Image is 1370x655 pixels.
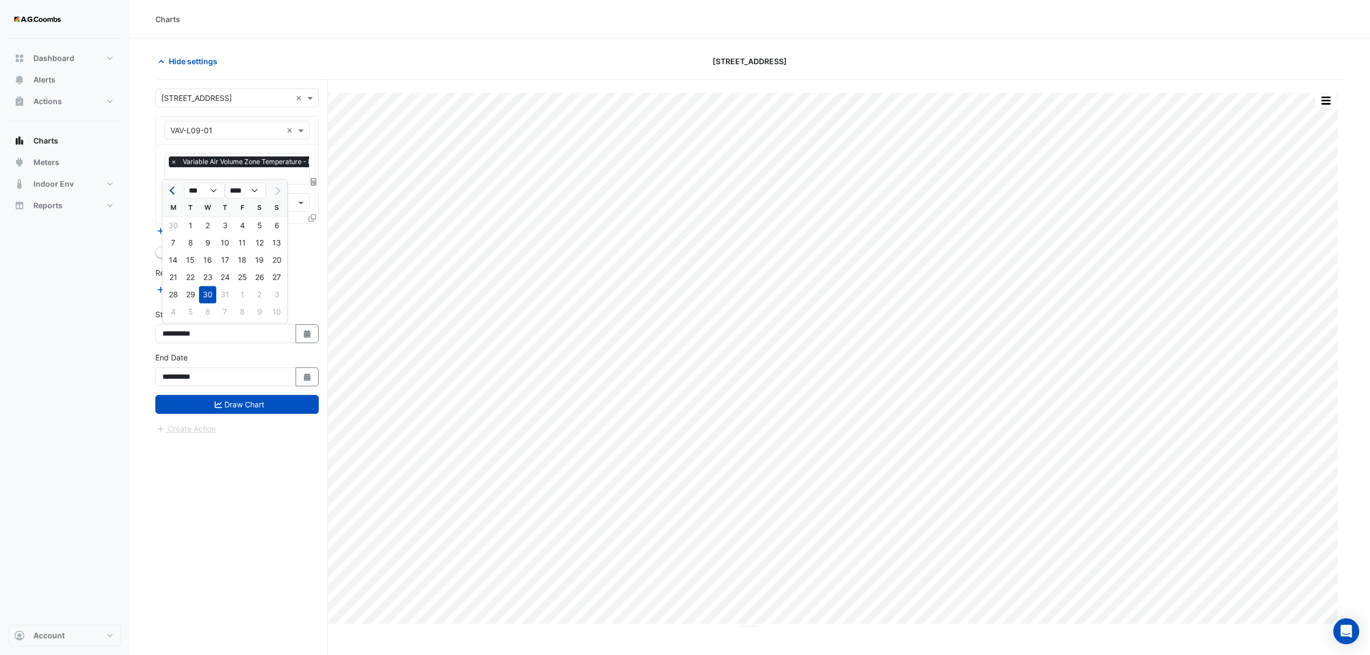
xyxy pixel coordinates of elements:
[303,372,312,381] fa-icon: Select Date
[182,217,199,234] div: 1
[169,56,217,67] span: Hide settings
[155,52,224,71] button: Hide settings
[251,251,268,269] div: Saturday, July 19, 2025
[251,217,268,234] div: Saturday, July 5, 2025
[268,269,285,286] div: 27
[14,96,25,107] app-icon: Actions
[184,183,225,199] select: Select month
[234,199,251,216] div: F
[268,217,285,234] div: Sunday, July 6, 2025
[155,395,319,414] button: Draw Chart
[155,224,221,237] button: Add Equipment
[251,269,268,286] div: Saturday, July 26, 2025
[234,251,251,269] div: 18
[216,234,234,251] div: 10
[33,135,58,146] span: Charts
[234,269,251,286] div: 25
[165,269,182,286] div: Monday, July 21, 2025
[216,251,234,269] div: Thursday, July 17, 2025
[225,183,266,199] select: Select year
[33,179,74,189] span: Indoor Env
[165,251,182,269] div: 14
[165,234,182,251] div: Monday, July 7, 2025
[268,251,285,269] div: 20
[33,53,74,64] span: Dashboard
[234,251,251,269] div: Friday, July 18, 2025
[216,269,234,286] div: 24
[167,182,180,199] button: Previous month
[14,53,25,64] app-icon: Dashboard
[182,286,199,303] div: 29
[296,92,305,104] span: Clear
[1315,94,1337,107] button: More Options
[14,74,25,85] app-icon: Alerts
[14,200,25,211] app-icon: Reports
[9,173,121,195] button: Indoor Env
[199,251,216,269] div: 16
[182,234,199,251] div: Tuesday, July 8, 2025
[155,13,180,25] div: Charts
[251,199,268,216] div: S
[33,630,65,641] span: Account
[199,234,216,251] div: Wednesday, July 9, 2025
[165,217,182,234] div: Monday, June 30, 2025
[199,251,216,269] div: Wednesday, July 16, 2025
[165,251,182,269] div: Monday, July 14, 2025
[182,269,199,286] div: 22
[199,234,216,251] div: 9
[251,217,268,234] div: 5
[234,217,251,234] div: 4
[268,234,285,251] div: Sunday, July 13, 2025
[199,269,216,286] div: 23
[33,200,63,211] span: Reports
[165,217,182,234] div: 30
[199,217,216,234] div: 2
[9,195,121,216] button: Reports
[9,625,121,646] button: Account
[251,234,268,251] div: 12
[165,234,182,251] div: 7
[216,199,234,216] div: T
[9,152,121,173] button: Meters
[155,267,212,278] label: Reference Lines
[9,47,121,69] button: Dashboard
[216,234,234,251] div: Thursday, July 10, 2025
[169,156,179,167] span: ×
[9,130,121,152] button: Charts
[182,286,199,303] div: Tuesday, July 29, 2025
[234,217,251,234] div: Friday, July 4, 2025
[199,286,216,303] div: 30
[155,283,236,296] button: Add Reference Line
[286,125,296,136] span: Clear
[14,135,25,146] app-icon: Charts
[713,56,787,67] span: [STREET_ADDRESS]
[303,329,312,338] fa-icon: Select Date
[14,157,25,168] app-icon: Meters
[216,217,234,234] div: Thursday, July 3, 2025
[309,213,316,222] span: Clone Favourites and Tasks from this Equipment to other Equipment
[182,251,199,269] div: 15
[234,234,251,251] div: Friday, July 11, 2025
[216,217,234,234] div: 3
[234,269,251,286] div: Friday, July 25, 2025
[182,199,199,216] div: T
[309,177,319,186] span: Choose Function
[165,286,182,303] div: 28
[199,269,216,286] div: Wednesday, July 23, 2025
[13,9,61,30] img: Company Logo
[33,74,56,85] span: Alerts
[180,156,444,167] span: Variable Air Volume Zone Temperature - Level 09 (NABERS IE), VAV-L09-01
[268,217,285,234] div: 6
[199,217,216,234] div: Wednesday, July 2, 2025
[155,309,191,320] label: Start Date
[216,269,234,286] div: Thursday, July 24, 2025
[216,251,234,269] div: 17
[268,199,285,216] div: S
[155,352,188,363] label: End Date
[182,217,199,234] div: Tuesday, July 1, 2025
[199,199,216,216] div: W
[268,269,285,286] div: Sunday, July 27, 2025
[199,286,216,303] div: Wednesday, July 30, 2025
[182,251,199,269] div: Tuesday, July 15, 2025
[165,199,182,216] div: M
